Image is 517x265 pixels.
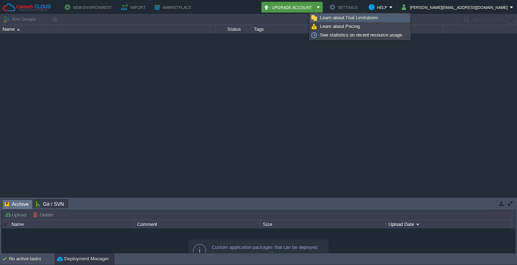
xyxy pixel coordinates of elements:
button: [PERSON_NAME][EMAIL_ADDRESS][DOMAIN_NAME] [402,3,510,11]
button: Import [121,3,148,11]
a: Learn about Trial Limitations [310,14,410,22]
a: Learn More [257,251,280,256]
button: Help [369,3,389,11]
div: Upload Date [387,220,512,228]
span: Archive [5,200,29,209]
button: Delete [33,212,55,218]
div: Comment [135,220,260,228]
div: Status [216,25,251,33]
button: Deployment Manager [57,255,109,262]
div: Size [261,220,386,228]
button: Marketplace [154,3,194,11]
span: See statistics on recent resource usage [320,32,402,38]
button: Upload [5,212,28,218]
span: Git / SVN [36,200,64,208]
button: Upgrade Account [264,3,315,11]
div: Name [10,220,135,228]
div: Name [1,25,215,33]
a: Learn about Pricing [310,23,410,30]
div: Tags [252,25,366,33]
span: Learn about Trial Limitations [320,15,378,20]
a: See statistics on recent resource usage [310,31,410,39]
img: Cantech Cloud [3,3,51,12]
img: AMDAwAAAACH5BAEAAAAALAAAAAABAAEAAAICRAEAOw== [17,29,20,30]
span: Learn about Pricing [320,24,360,29]
div: No active tasks [9,253,54,265]
div: Custom application packages that can be deployed to your environments. [212,244,322,257]
button: New Environment [65,3,114,11]
button: Settings [330,3,360,11]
